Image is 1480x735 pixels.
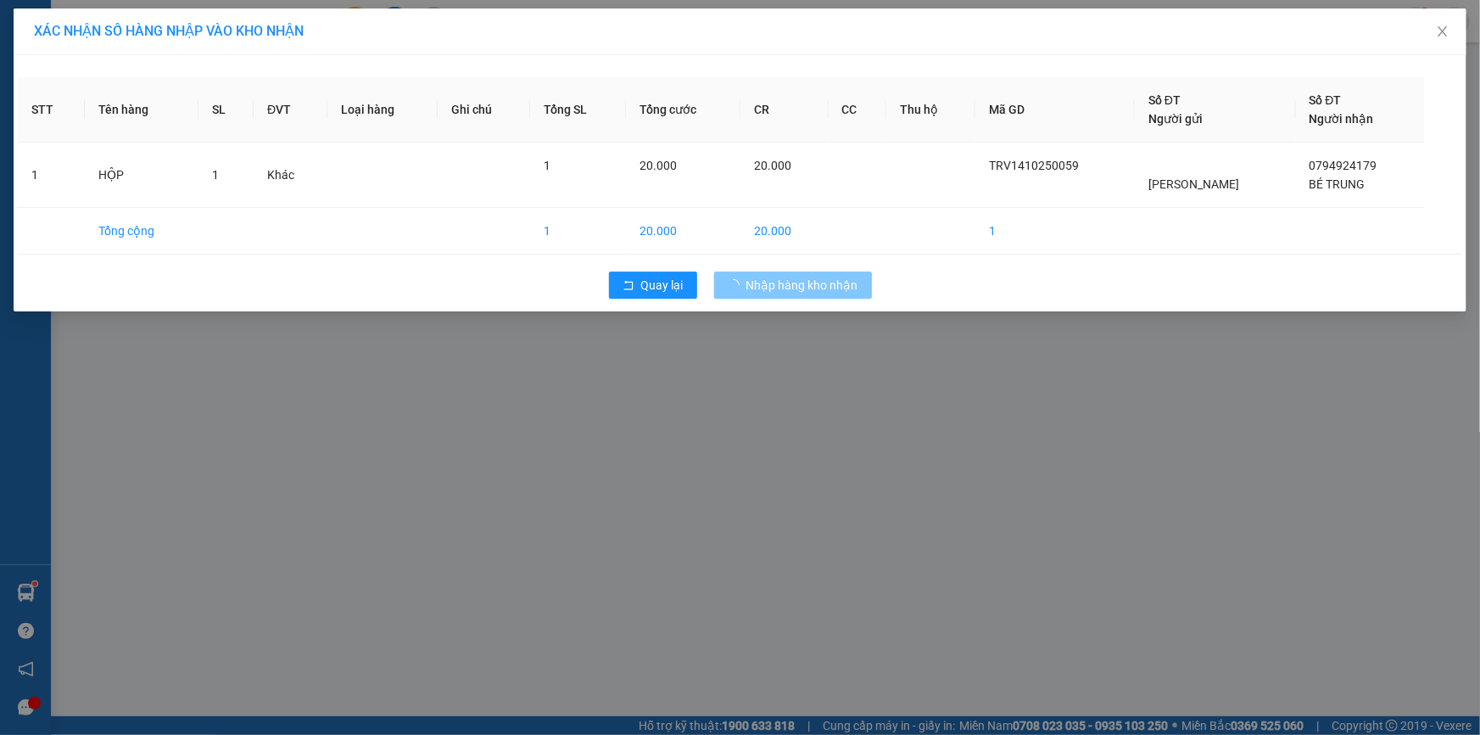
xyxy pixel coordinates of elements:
[254,77,327,143] th: ĐVT
[212,168,219,182] span: 1
[85,77,198,143] th: Tên hàng
[975,208,1135,255] td: 1
[829,77,886,143] th: CC
[1148,112,1203,126] span: Người gửi
[1310,93,1342,107] span: Số ĐT
[754,159,791,172] span: 20.000
[641,276,684,295] span: Quay lại
[544,159,550,172] span: 1
[1436,25,1449,38] span: close
[18,77,85,143] th: STT
[85,208,198,255] td: Tổng cộng
[1310,112,1374,126] span: Người nhận
[714,272,872,299] button: Nhập hàng kho nhận
[1310,177,1366,191] span: BÉ TRUNG
[530,208,626,255] td: 1
[1419,8,1466,56] button: Close
[886,77,975,143] th: Thu hộ
[639,159,677,172] span: 20.000
[1310,159,1377,172] span: 0794924179
[1148,93,1181,107] span: Số ĐT
[198,77,254,143] th: SL
[626,77,740,143] th: Tổng cước
[975,77,1135,143] th: Mã GD
[254,143,327,208] td: Khác
[85,143,198,208] td: HỘP
[740,208,829,255] td: 20.000
[18,143,85,208] td: 1
[626,208,740,255] td: 20.000
[530,77,626,143] th: Tổng SL
[728,279,746,291] span: loading
[34,23,304,39] span: XÁC NHẬN SỐ HÀNG NHẬP VÀO KHO NHẬN
[989,159,1079,172] span: TRV1410250059
[746,276,858,295] span: Nhập hàng kho nhận
[1148,177,1239,191] span: [PERSON_NAME]
[623,279,634,293] span: rollback
[327,77,438,143] th: Loại hàng
[609,272,697,299] button: rollbackQuay lại
[438,77,530,143] th: Ghi chú
[740,77,829,143] th: CR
